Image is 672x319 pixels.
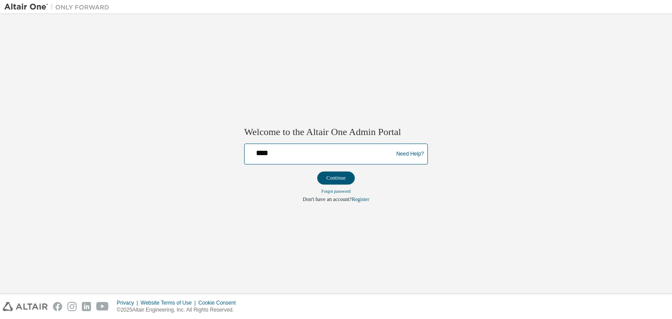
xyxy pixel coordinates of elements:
div: Cookie Consent [198,299,241,306]
img: Altair One [4,3,114,11]
img: linkedin.svg [82,302,91,311]
a: Forgot password [322,189,351,194]
img: altair_logo.svg [3,302,48,311]
div: Website Terms of Use [140,299,198,306]
img: instagram.svg [67,302,77,311]
img: facebook.svg [53,302,62,311]
a: Register [352,197,369,203]
span: Don't have an account? [303,197,352,203]
h2: Welcome to the Altair One Admin Portal [244,126,428,138]
button: Continue [317,172,355,185]
img: youtube.svg [96,302,109,311]
p: © 2025 Altair Engineering, Inc. All Rights Reserved. [117,306,241,314]
div: Privacy [117,299,140,306]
